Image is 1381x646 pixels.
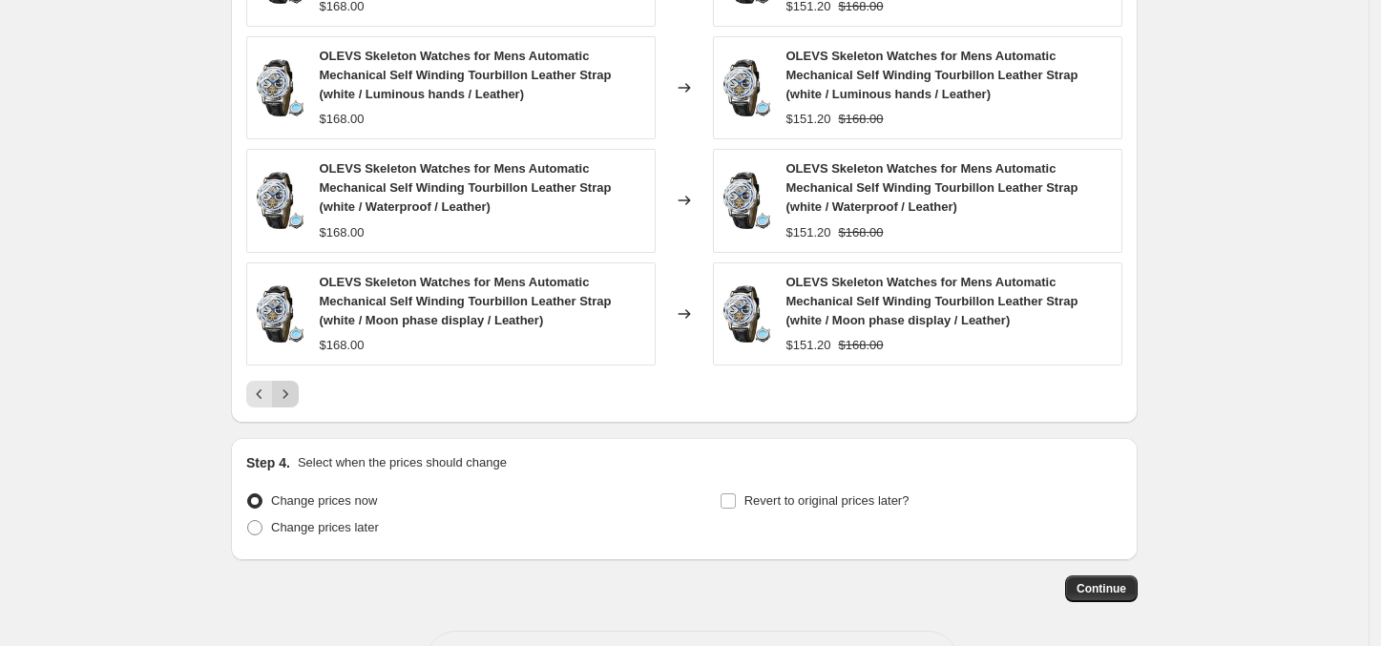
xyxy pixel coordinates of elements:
[319,110,364,129] div: $168.00
[838,223,883,242] strike: $168.00
[838,336,883,355] strike: $168.00
[785,275,1078,327] span: OLEVS Skeleton Watches for Mens Automatic Mechanical Self Winding Tourbillon Leather Strap (white...
[723,285,770,343] img: 81Rkt9vFCwL._AC_SY500_80x.jpg
[319,336,364,355] div: $168.00
[271,520,379,534] span: Change prices later
[744,493,910,508] span: Revert to original prices later?
[1077,581,1126,596] span: Continue
[838,110,883,129] strike: $168.00
[785,161,1078,214] span: OLEVS Skeleton Watches for Mens Automatic Mechanical Self Winding Tourbillon Leather Strap (white...
[246,381,273,407] button: Previous
[246,453,290,472] h2: Step 4.
[785,223,830,242] div: $151.20
[723,59,770,116] img: 81Rkt9vFCwL._AC_SY500_80x.jpg
[785,336,830,355] div: $151.20
[272,381,299,407] button: Next
[1065,575,1138,602] button: Continue
[319,223,364,242] div: $168.00
[298,453,507,472] p: Select when the prices should change
[246,381,299,407] nav: Pagination
[319,275,611,327] span: OLEVS Skeleton Watches for Mens Automatic Mechanical Self Winding Tourbillon Leather Strap (white...
[257,172,303,229] img: 81Rkt9vFCwL._AC_SY500_80x.jpg
[257,59,303,116] img: 81Rkt9vFCwL._AC_SY500_80x.jpg
[271,493,377,508] span: Change prices now
[319,161,611,214] span: OLEVS Skeleton Watches for Mens Automatic Mechanical Self Winding Tourbillon Leather Strap (white...
[785,49,1078,101] span: OLEVS Skeleton Watches for Mens Automatic Mechanical Self Winding Tourbillon Leather Strap (white...
[257,285,303,343] img: 81Rkt9vFCwL._AC_SY500_80x.jpg
[319,49,611,101] span: OLEVS Skeleton Watches for Mens Automatic Mechanical Self Winding Tourbillon Leather Strap (white...
[785,110,830,129] div: $151.20
[723,172,770,229] img: 81Rkt9vFCwL._AC_SY500_80x.jpg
